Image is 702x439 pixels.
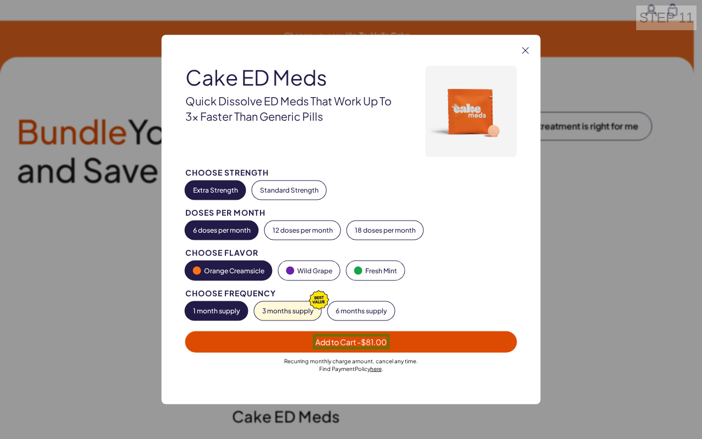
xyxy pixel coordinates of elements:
div: Choose Flavor [185,249,517,257]
span: Add to Cart [315,337,387,347]
div: Quick dissolve ED Meds that work up to 3x faster than generic pills [185,93,395,123]
span: - $81.00 [357,337,387,347]
button: Fresh Mint [347,261,405,280]
div: Choose Strength [185,168,517,177]
button: 6 doses per month [185,221,258,240]
button: Wild Grape [279,261,340,280]
button: Add to Cart -$81.00 [185,331,517,353]
img: Cake ED Meds [426,66,517,157]
div: Choose Frequency [185,289,517,297]
button: 18 doses per month [347,221,423,240]
div: Cake ED Meds [185,66,395,89]
a: here [370,365,382,372]
button: 12 doses per month [265,221,341,240]
button: 1 month supply [185,302,248,320]
button: 6 months supply [328,302,395,320]
span: Find Payment [319,365,355,372]
button: Orange Creamsicle [185,261,272,280]
div: Doses per Month [185,209,517,217]
button: Standard Strength [252,181,326,200]
button: Extra Strength [185,181,246,200]
button: 3 months supply [254,302,321,320]
div: Recurring monthly charge amount , cancel any time. Policy . [185,357,517,373]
